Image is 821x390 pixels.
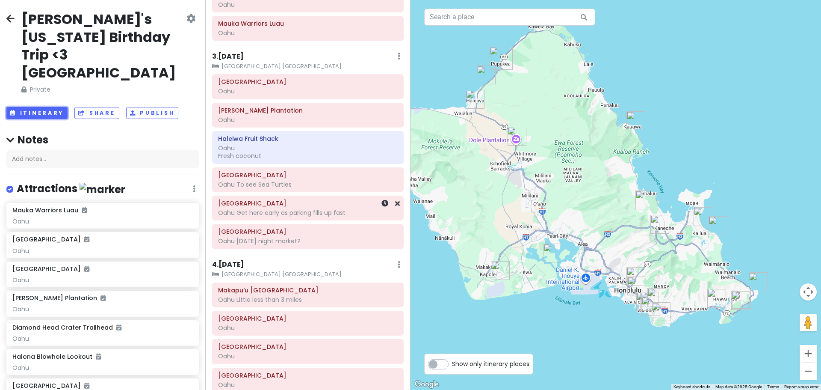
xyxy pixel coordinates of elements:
small: [GEOGRAPHIC_DATA] [GEOGRAPHIC_DATA] [212,62,404,71]
a: Set a time [381,199,388,208]
div: Musubi Cafe IYASUME Waikiki Beach Walk [636,292,655,311]
div: Oahu [218,116,398,124]
div: Oahu Get here early as parking fills up fast [218,209,398,217]
small: [GEOGRAPHIC_DATA] [GEOGRAPHIC_DATA] [212,270,404,279]
div: Oahu [218,29,398,37]
button: Drag Pegman onto the map to open Street View [800,314,817,331]
h6: Mauka Warriors Luau [12,206,87,214]
div: Oahu [12,247,192,255]
div: Hawaiian Aroma Caffe at Waikiki Walls [641,297,660,316]
div: Hilton Garden Inn Waikiki Beach [640,292,659,311]
h6: Waikiki Beach Walk [218,228,398,235]
div: Oahu [218,352,398,360]
div: Oahu [12,276,192,284]
a: Open this area in Google Maps (opens a new window) [413,379,441,390]
div: Oahu [218,381,398,389]
button: Zoom in [800,345,817,362]
div: Oahu Fresh coconut [218,144,398,160]
div: Oahu [218,1,398,9]
div: Oahu [12,217,192,225]
i: Added to itinerary [84,383,89,389]
h6: [GEOGRAPHIC_DATA] [12,235,89,243]
h6: 3 . [DATE] [212,52,244,61]
a: Report a map error [784,384,818,389]
div: Oahu To see Sea Turtles [218,181,398,188]
i: Added to itinerary [96,354,101,360]
button: Zoom out [800,363,817,380]
div: Makapu‘u Point Lighthouse Trail [749,272,768,291]
h6: Dole Plantation [218,107,398,114]
img: marker [80,183,125,196]
h6: [GEOGRAPHIC_DATA] [12,265,89,273]
div: Waimea Bay Beach [490,47,513,70]
div: Oahu [218,87,398,95]
div: Koko Crater Arch Trail [731,291,750,310]
a: Terms (opens in new tab) [767,384,779,389]
div: Oahu [218,324,398,332]
div: Hoʻomaluhia Botanical Garden [650,215,669,234]
span: Private [21,85,185,94]
a: Remove from day [395,199,400,208]
div: Kaaawa Beach [626,111,645,130]
h6: Diamond Head Crater Trailhead [12,324,121,331]
div: Add notes... [6,150,199,168]
button: Map camera controls [800,283,817,301]
h6: Haleiwa Fruit Shack [218,135,398,143]
h6: [GEOGRAPHIC_DATA] [12,382,89,390]
h6: Pearl Harbor [218,78,398,86]
h6: Halona Blowhole Lookout [12,353,101,360]
h2: [PERSON_NAME]'s [US_STATE] Birthday Trip <3 [GEOGRAPHIC_DATA] [21,10,185,81]
div: Haleiwa Fruit Shack [466,90,484,109]
div: Fancy Fresh Food Shop [627,277,646,295]
div: Mauka Warriors Luau [491,261,510,280]
i: Added to itinerary [84,236,89,242]
button: Keyboard shortcuts [673,384,710,390]
h4: Attractions [17,182,125,196]
h6: Mauka Warriors Luau [218,20,398,27]
i: Added to itinerary [100,295,106,301]
h6: Waimea Bay Beach [218,199,398,207]
i: Added to itinerary [84,266,89,272]
div: Oahu [DATE] night market? [218,237,398,245]
div: Halona Blowhole Lookout [732,290,751,309]
div: Oahu [12,364,192,372]
div: Dole Plantation [508,127,526,146]
h6: Kaaawa Beach [218,372,398,379]
button: Share [74,107,119,119]
i: Added to itinerary [82,207,87,213]
div: Oahu [12,305,192,313]
i: Added to itinerary [116,325,121,330]
div: Oahu [12,335,192,342]
img: Google [413,379,441,390]
h6: Kailua Beach [218,343,398,351]
div: Maunalua Bay Beach Park [707,289,726,308]
div: Lanikai Beach [709,216,727,235]
h6: Laniakea Beach [218,171,398,179]
h6: Makapu‘u Point Lighthouse Trail [218,286,398,294]
div: Oahu Little less than 3 miles [218,296,398,304]
span: Map data ©2025 Google [715,384,762,389]
h6: [PERSON_NAME] Plantation [12,294,106,302]
h6: 4 . [DATE] [212,260,244,269]
span: Show only itinerary places [452,359,529,369]
h4: Notes [6,133,199,146]
div: Diamond Head Crater Trailhead [652,302,670,321]
div: Laniakea Beach [477,65,496,84]
button: Itinerary [6,107,68,119]
h6: Lanikai Beach [218,315,398,322]
div: Leonard's Bakery [647,288,666,307]
div: Pearl Harbor [543,244,562,262]
div: Byodo-In Temple [635,191,654,209]
div: Kailua Beach [694,207,712,226]
button: Publish [126,107,179,119]
input: Search a place [424,9,595,26]
div: Pūowaina Drive [626,267,645,286]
